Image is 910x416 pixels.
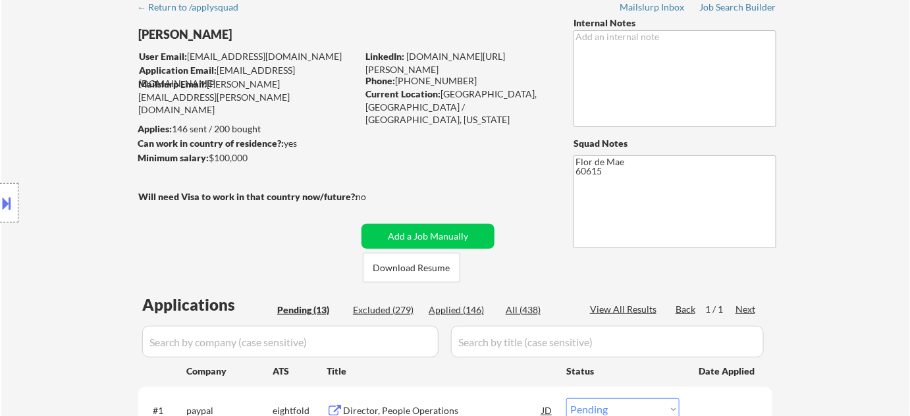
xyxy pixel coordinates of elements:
a: ← Return to /applysquad [137,2,251,15]
strong: Will need Visa to work in that country now/future?: [138,191,358,202]
strong: LinkedIn: [365,51,404,62]
div: Title [327,365,554,378]
div: Back [676,303,697,316]
a: Mailslurp Inbox [620,2,685,15]
div: [PERSON_NAME][EMAIL_ADDRESS][PERSON_NAME][DOMAIN_NAME] [138,78,357,117]
div: Mailslurp Inbox [620,3,685,12]
div: Applied (146) [429,303,495,317]
div: Excluded (279) [353,303,419,317]
a: [DOMAIN_NAME][URL] [PERSON_NAME] [365,51,507,75]
div: Squad Notes [574,137,776,150]
div: [PHONE_NUMBER] [365,74,552,88]
div: All (438) [506,303,572,317]
div: [PERSON_NAME] [138,26,409,43]
div: Company [186,365,273,378]
div: View All Results [590,303,660,316]
div: Status [566,359,680,382]
strong: Phone: [365,75,395,86]
div: 146 sent / 200 bought [138,122,357,136]
div: Date Applied [699,365,757,378]
div: Next [736,303,757,316]
strong: Current Location: [365,88,441,99]
strong: Application Email: [139,65,217,76]
div: yes [138,137,353,150]
div: [EMAIL_ADDRESS][DOMAIN_NAME] [139,50,357,63]
div: [EMAIL_ADDRESS][DOMAIN_NAME] [139,64,357,90]
strong: User Email: [139,51,187,62]
input: Search by title (case sensitive) [451,326,764,357]
div: ATS [273,365,327,378]
div: ← Return to /applysquad [137,3,251,12]
button: Download Resume [363,253,460,282]
input: Search by company (case sensitive) [142,326,439,357]
div: $100,000 [138,151,357,165]
div: [GEOGRAPHIC_DATA], [GEOGRAPHIC_DATA] / [GEOGRAPHIC_DATA], [US_STATE] [365,88,552,126]
div: Internal Notes [574,16,776,30]
strong: Mailslurp Email: [138,78,207,90]
div: Pending (13) [277,303,343,317]
a: Job Search Builder [699,2,776,15]
div: Job Search Builder [699,3,776,12]
div: no [356,190,393,203]
div: 1 / 1 [705,303,736,316]
button: Add a Job Manually [361,224,495,249]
